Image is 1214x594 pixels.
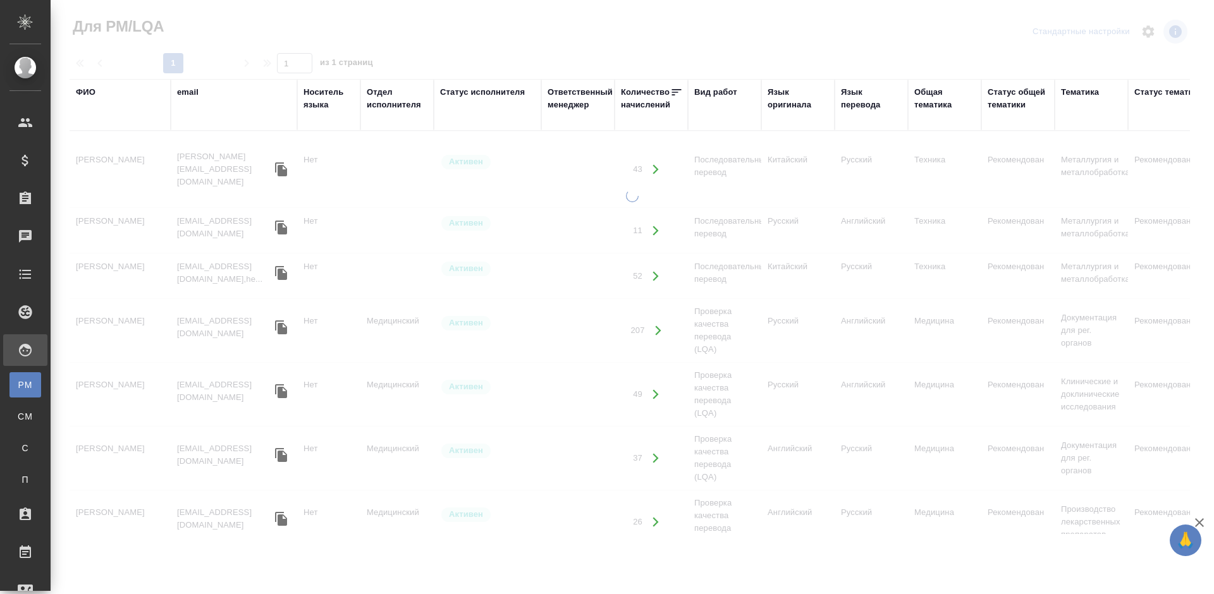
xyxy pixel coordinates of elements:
[841,86,902,111] div: Язык перевода
[643,157,669,183] button: Открыть работы
[548,86,613,111] div: Ответственный менеджер
[9,435,41,461] a: С
[1134,86,1203,99] div: Статус тематики
[988,86,1048,111] div: Статус общей тематики
[367,86,427,111] div: Отдел исполнителя
[272,382,291,401] button: Скопировать
[272,318,291,337] button: Скопировать
[914,86,975,111] div: Общая тематика
[643,509,669,535] button: Открыть работы
[646,318,671,344] button: Открыть работы
[16,410,35,423] span: CM
[272,264,291,282] button: Скопировать
[272,218,291,237] button: Скопировать
[9,467,41,492] a: П
[694,86,737,99] div: Вид работ
[16,473,35,486] span: П
[621,86,670,111] div: Количество начислений
[1170,524,1201,556] button: 🙏
[643,217,669,243] button: Открыть работы
[303,86,354,111] div: Носитель языка
[440,86,525,99] div: Статус исполнителя
[272,445,291,464] button: Скопировать
[272,509,291,528] button: Скопировать
[643,382,669,408] button: Открыть работы
[643,263,669,289] button: Открыть работы
[177,86,199,99] div: email
[1175,527,1196,554] span: 🙏
[76,86,95,99] div: ФИО
[643,445,669,471] button: Открыть работы
[1061,86,1099,99] div: Тематика
[16,442,35,454] span: С
[16,379,35,391] span: PM
[768,86,828,111] div: Язык оригинала
[9,404,41,429] a: CM
[272,160,291,179] button: Скопировать
[9,372,41,397] a: PM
